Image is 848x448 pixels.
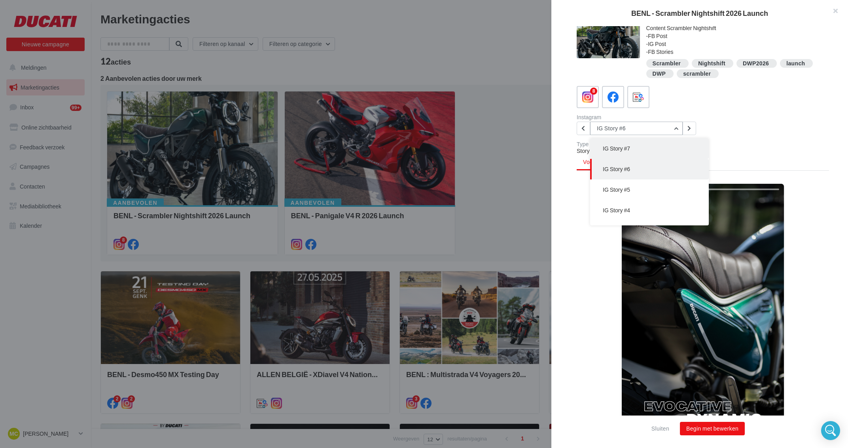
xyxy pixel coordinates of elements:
div: launch [786,61,805,67]
div: BENL - Scrambler Nightshift 2026 Launch [564,10,835,17]
div: 8 [590,88,597,95]
button: IG Story #7 [590,138,709,159]
button: IG Story #5 [590,179,709,200]
div: Open Intercom Messenger [821,421,840,440]
div: Nightshift [698,61,725,67]
button: IG Story #6 [590,159,709,179]
div: Scrambler [653,61,681,67]
button: IG Story #6 [590,122,683,135]
div: DWP [653,71,666,77]
span: IG Story #6 [603,166,630,172]
div: Type [577,141,829,147]
button: IG Story #4 [590,200,709,221]
div: scrambler [683,71,711,77]
div: Story [577,147,829,155]
div: Instagram [577,114,700,120]
button: Sluiten [648,424,672,433]
span: IG Story #4 [603,207,630,214]
span: IG Story #5 [603,186,630,193]
div: Content Scrambler Nightshift -FB Post -IG Post -FB Stories [646,24,823,56]
div: DWP2026 [743,61,769,67]
span: IG Story #7 [603,145,630,152]
button: Begin met bewerken [680,422,745,435]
